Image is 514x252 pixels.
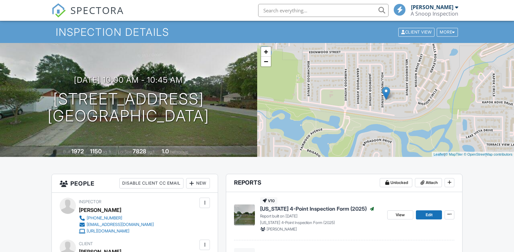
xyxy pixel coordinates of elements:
div: Disable Client CC Email [119,178,184,189]
div: 7828 [133,148,146,155]
div: | [432,152,514,157]
h3: [DATE] 10:00 am - 10:45 am [74,76,183,84]
span: SPECTORA [70,3,124,17]
span: bathrooms [170,149,188,154]
div: 1150 [90,148,102,155]
span: Built [63,149,70,154]
img: The Best Home Inspection Software - Spectora [51,3,66,18]
h3: People [52,174,218,193]
span: sq.ft. [147,149,155,154]
span: Inspector [79,199,101,204]
div: 1972 [71,148,84,155]
div: A Snoop Inspection [411,10,458,17]
span: Client [79,241,93,246]
div: [PERSON_NAME] [79,205,121,215]
div: 1.0 [162,148,169,155]
span: sq. ft. [103,149,112,154]
a: Zoom in [261,47,271,57]
a: Leaflet [433,152,444,156]
a: Client View [398,29,436,34]
a: © OpenStreetMap contributors [464,152,512,156]
div: New [186,178,210,189]
div: [URL][DOMAIN_NAME] [87,229,129,234]
div: Client View [398,28,434,36]
div: [EMAIL_ADDRESS][DOMAIN_NAME] [87,222,154,227]
span: Lot Size [118,149,132,154]
a: © MapTiler [445,152,463,156]
h1: [STREET_ADDRESS] [GEOGRAPHIC_DATA] [48,91,209,125]
div: [PHONE_NUMBER] [87,216,122,221]
div: [PERSON_NAME] [411,4,453,10]
a: [URL][DOMAIN_NAME] [79,228,154,234]
a: [EMAIL_ADDRESS][DOMAIN_NAME] [79,221,154,228]
a: [PHONE_NUMBER] [79,215,154,221]
h1: Inspection Details [56,26,459,38]
input: Search everything... [258,4,389,17]
div: More [437,28,458,36]
a: Zoom out [261,57,271,66]
a: SPECTORA [51,9,124,22]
